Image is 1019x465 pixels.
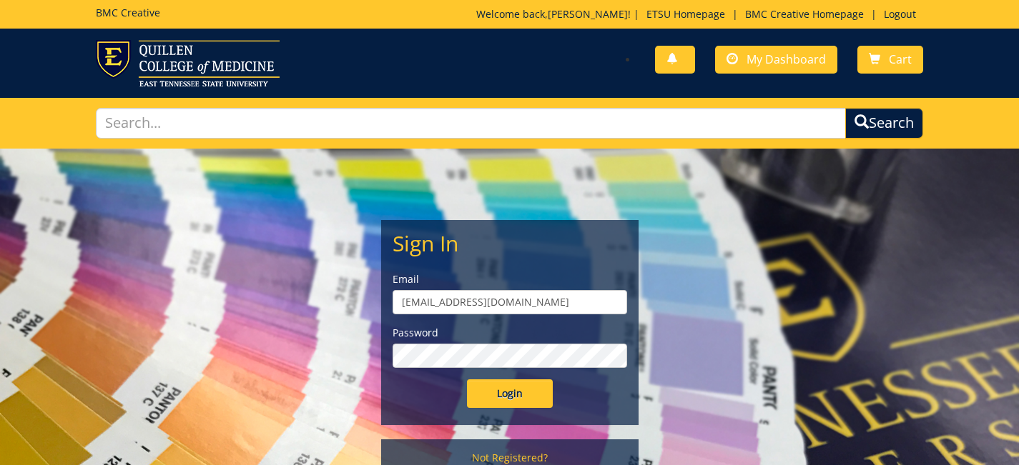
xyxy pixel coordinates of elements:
[96,108,847,139] input: Search...
[639,7,732,21] a: ETSU Homepage
[476,7,923,21] p: Welcome back, ! | | |
[393,326,627,340] label: Password
[857,46,923,74] a: Cart
[96,40,280,86] img: ETSU logo
[548,7,628,21] a: [PERSON_NAME]
[715,46,837,74] a: My Dashboard
[467,379,553,408] input: Login
[738,7,871,21] a: BMC Creative Homepage
[96,7,160,18] h5: BMC Creative
[845,108,923,139] button: Search
[889,51,912,67] span: Cart
[393,231,627,255] h2: Sign In
[393,272,627,286] label: Email
[747,51,826,67] span: My Dashboard
[877,7,923,21] a: Logout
